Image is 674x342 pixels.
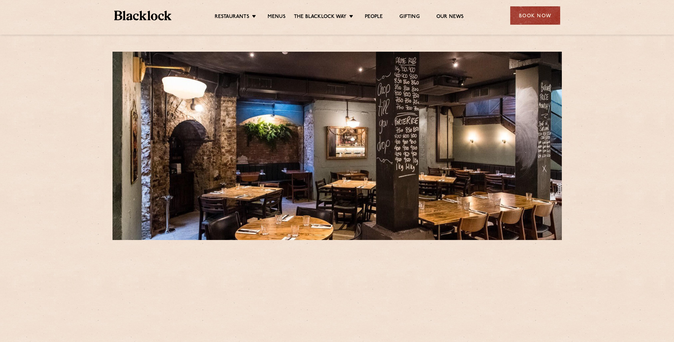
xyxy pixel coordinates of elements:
a: The Blacklock Way [294,14,346,21]
a: Our News [436,14,464,21]
a: Menus [268,14,286,21]
a: Gifting [399,14,419,21]
div: Book Now [510,6,560,25]
img: BL_Textured_Logo-footer-cropped.svg [114,11,172,20]
a: Restaurants [215,14,249,21]
a: People [365,14,383,21]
